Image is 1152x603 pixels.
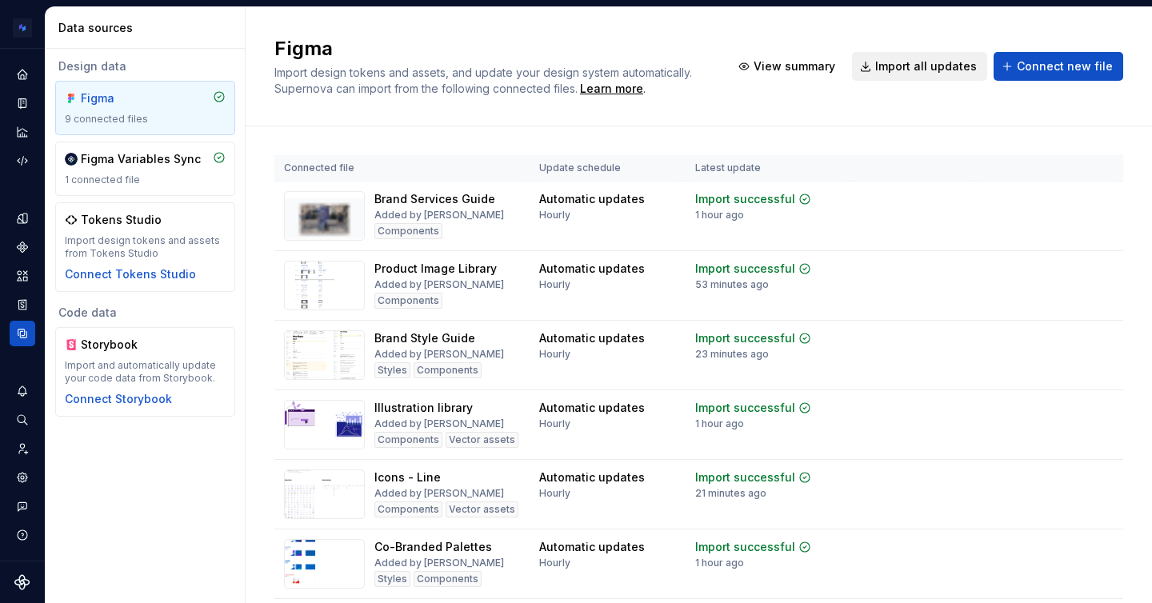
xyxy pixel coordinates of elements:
div: Components [374,501,442,517]
div: Hourly [539,487,570,500]
div: Hourly [539,348,570,361]
div: Components [414,362,482,378]
a: Settings [10,465,35,490]
div: Import successful [695,400,795,416]
div: Automatic updates [539,191,645,207]
div: Product Image Library [374,261,497,277]
div: Figma Variables Sync [81,151,201,167]
div: Data sources [58,20,238,36]
div: 21 minutes ago [695,487,766,500]
div: Notifications [10,378,35,404]
a: Analytics [10,119,35,145]
span: Import design tokens and assets, and update your design system automatically. Supernova can impor... [274,66,695,95]
div: Brand Style Guide [374,330,475,346]
div: Import and automatically update your code data from Storybook. [65,359,226,385]
span: Import all updates [875,58,977,74]
span: . [578,83,646,95]
th: Update schedule [530,155,686,182]
div: Automatic updates [539,539,645,555]
button: Connect new file [994,52,1123,81]
div: 9 connected files [65,113,226,126]
span: View summary [754,58,835,74]
a: Figma Variables Sync1 connected file [55,142,235,196]
div: Hourly [539,557,570,569]
div: Styles [374,571,410,587]
div: 1 connected file [65,174,226,186]
th: Connected file [274,155,530,182]
div: 1 hour ago [695,417,744,430]
div: Brand Services Guide [374,191,495,207]
a: Code automation [10,148,35,174]
h2: Figma [274,36,711,62]
a: Design tokens [10,206,35,231]
div: Automatic updates [539,400,645,416]
div: Vector assets [446,432,518,448]
a: Storybook stories [10,292,35,317]
div: Icons - Line [374,469,441,485]
a: Figma9 connected files [55,81,235,135]
div: Import design tokens and assets from Tokens Studio [65,234,226,260]
button: Import all updates [852,52,987,81]
div: 1 hour ago [695,209,744,222]
a: Components [10,234,35,260]
div: Code data [55,305,235,321]
div: Added by [PERSON_NAME] [374,209,504,222]
div: Components [374,223,442,239]
a: Tokens StudioImport design tokens and assets from Tokens StudioConnect Tokens Studio [55,202,235,292]
div: Added by [PERSON_NAME] [374,487,504,500]
div: Connect Storybook [65,391,172,407]
div: Import successful [695,330,795,346]
a: Assets [10,263,35,289]
div: Added by [PERSON_NAME] [374,278,504,291]
a: Home [10,62,35,87]
div: Figma [81,90,158,106]
div: Added by [PERSON_NAME] [374,417,504,430]
div: Co-Branded Palettes [374,539,492,555]
div: Import successful [695,469,795,485]
div: Import successful [695,261,795,277]
div: Illustration library [374,400,473,416]
button: Connect Tokens Studio [65,266,196,282]
a: Invite team [10,436,35,461]
div: Import successful [695,191,795,207]
div: Styles [374,362,410,378]
div: Added by [PERSON_NAME] [374,348,504,361]
div: Automatic updates [539,261,645,277]
th: Latest update [686,155,848,182]
div: Added by [PERSON_NAME] [374,557,504,569]
button: Search ⌘K [10,407,35,433]
div: Hourly [539,417,570,430]
div: Design data [55,58,235,74]
a: StorybookImport and automatically update your code data from Storybook.Connect Storybook [55,327,235,417]
div: Import successful [695,539,795,555]
div: Components [374,432,442,448]
svg: Supernova Logo [14,574,30,590]
div: Hourly [539,209,570,222]
button: Contact support [10,493,35,519]
span: Connect new file [1017,58,1113,74]
div: Automatic updates [539,469,645,485]
div: Data sources [10,321,35,346]
img: d4286e81-bf2d-465c-b469-1298f2b8eabd.png [13,18,32,38]
div: Automatic updates [539,330,645,346]
a: Documentation [10,90,35,116]
div: 1 hour ago [695,557,744,569]
div: Tokens Studio [81,212,162,228]
div: Hourly [539,278,570,291]
button: View summary [730,52,846,81]
div: Components [414,571,482,587]
a: Learn more [580,81,643,97]
div: Components [374,293,442,309]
